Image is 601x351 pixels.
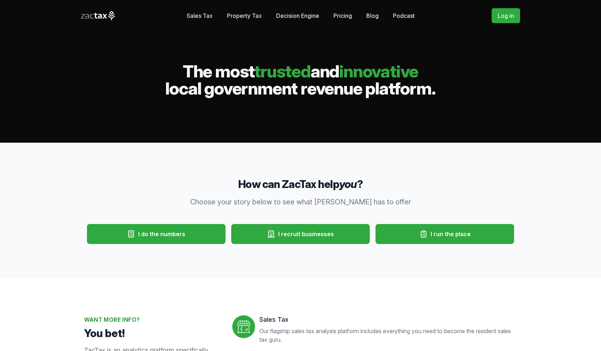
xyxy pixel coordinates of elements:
a: Decision Engine [276,9,319,23]
span: trusted [254,61,311,82]
a: Pricing [333,9,352,23]
span: I run the place [431,230,471,238]
em: you [339,178,357,190]
button: I do the numbers [87,224,226,244]
p: Choose your story below to see what [PERSON_NAME] has to offer [164,197,437,207]
dt: Sales Tax [259,315,517,324]
h2: Want more info? [84,315,221,324]
a: Podcast [393,9,415,23]
a: Log in [492,8,520,23]
span: I do the numbers [138,230,185,238]
p: Our flagship sales tax analysis platform includes everything you need to become the resident sale... [259,327,517,344]
h3: How can ZacTax help ? [84,177,517,191]
a: Sales Tax [187,9,213,23]
h2: The most and local government revenue platform. [81,63,520,97]
button: I run the place [375,224,514,244]
p: You bet! [84,327,221,340]
span: I recruit businesses [278,230,334,238]
a: Property Tax [227,9,262,23]
button: I recruit businesses [231,224,370,244]
a: Blog [366,9,379,23]
span: innovative [339,61,418,82]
